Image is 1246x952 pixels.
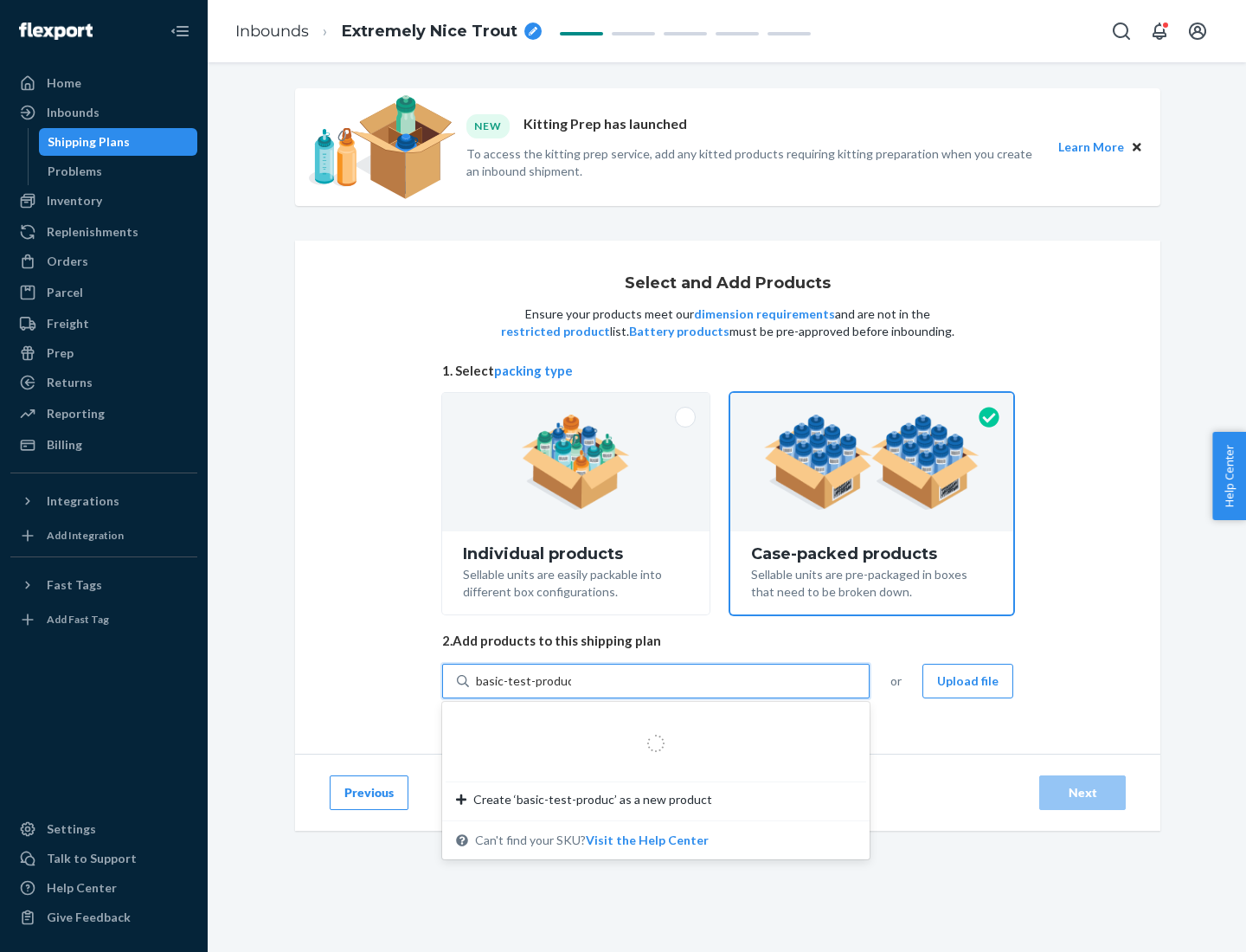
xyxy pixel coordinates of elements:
[10,369,197,396] a: Returns
[47,612,109,627] div: Add Fast Tag
[10,310,197,338] a: Freight
[47,528,124,543] div: Add Integration
[10,431,197,459] a: Billing
[19,23,93,40] img: Flexport logo
[10,279,197,306] a: Parcel
[47,223,138,241] div: Replenishments
[47,192,102,209] div: Inventory
[1180,14,1215,48] button: Open account menu
[47,850,137,867] div: Talk to Support
[47,405,105,422] div: Reporting
[751,545,992,563] div: Case-packed products
[10,339,197,367] a: Prep
[629,323,729,340] button: Battery products
[463,563,689,601] div: Sellable units are easily packable into different box configurations.
[473,791,712,808] span: Create ‘basic-test-produc’ as a new product
[10,99,197,126] a: Inbounds
[10,218,197,246] a: Replenishments
[751,563,992,601] div: Sellable units are pre-packaged in boxes that need to be broken down.
[10,904,197,931] button: Give Feedback
[922,664,1013,698] button: Upload file
[330,775,408,810] button: Previous
[10,845,197,872] a: Talk to Support
[625,275,831,293] h1: Select and Add Products
[10,69,197,97] a: Home
[342,21,517,43] span: Extremely Nice Trout
[442,362,1013,380] span: 1. Select
[10,248,197,275] a: Orders
[890,672,902,690] span: or
[1212,432,1246,520] button: Help Center
[466,114,510,138] div: NEW
[47,436,82,453] div: Billing
[47,315,89,332] div: Freight
[1104,14,1139,48] button: Open Search Box
[47,253,88,270] div: Orders
[47,104,100,121] div: Inbounds
[47,74,81,92] div: Home
[499,306,956,340] p: Ensure your products meet our and are not in the list. must be pre-approved before inbounding.
[1054,784,1111,801] div: Next
[764,415,979,510] img: case-pack.59cecea509d18c883b923b81aeac6d0b.png
[1127,138,1146,157] button: Close
[10,522,197,550] a: Add Integration
[47,344,74,362] div: Prep
[163,14,197,48] button: Close Navigation
[1142,14,1177,48] button: Open notifications
[39,158,198,185] a: Problems
[476,672,571,690] input: Create ‘basic-test-produc’ as a new productCan't find your SKU?Visit the Help Center
[10,815,197,843] a: Settings
[47,576,102,594] div: Fast Tags
[523,114,687,138] p: Kitting Prep has launched
[48,163,102,180] div: Problems
[522,415,630,510] img: individual-pack.facf35554cb0f1810c75b2bd6df2d64e.png
[1039,775,1126,810] button: Next
[10,187,197,215] a: Inventory
[466,145,1043,180] p: To access the kitting prep service, add any kitted products requiring kitting preparation when yo...
[10,571,197,599] button: Fast Tags
[235,22,309,41] a: Inbounds
[10,874,197,902] a: Help Center
[463,545,689,563] div: Individual products
[10,606,197,634] a: Add Fast Tag
[47,492,119,510] div: Integrations
[39,128,198,156] a: Shipping Plans
[586,832,709,849] button: Create ‘basic-test-produc’ as a new productCan't find your SKU?
[494,362,573,380] button: packing type
[501,323,610,340] button: restricted product
[10,487,197,515] button: Integrations
[442,632,1013,650] span: 2. Add products to this shipping plan
[222,6,556,57] ol: breadcrumbs
[47,879,117,897] div: Help Center
[47,374,93,391] div: Returns
[475,832,709,849] span: Can't find your SKU?
[47,909,131,926] div: Give Feedback
[47,284,83,301] div: Parcel
[48,133,130,151] div: Shipping Plans
[10,400,197,428] a: Reporting
[694,306,835,323] button: dimension requirements
[47,820,96,838] div: Settings
[1058,138,1124,157] button: Learn More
